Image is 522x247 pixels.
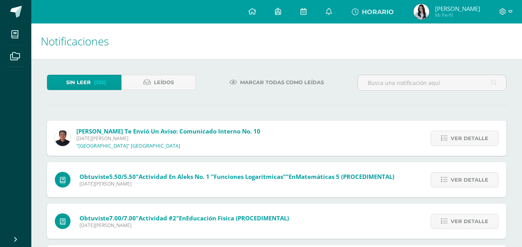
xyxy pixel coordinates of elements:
span: "Actividad #2" [136,214,179,222]
span: Matemáticas 5 (PROCEDIMENTAL) [296,173,394,180]
span: Ver detalle [451,131,488,146]
a: Sin leer(135) [47,75,121,90]
span: (135) [94,75,106,90]
span: [DATE][PERSON_NAME] [79,180,394,187]
span: 5.50/5.50 [109,173,136,180]
a: Marcar todas como leídas [220,75,334,90]
a: Leídos [121,75,196,90]
input: Busca una notificación aquí [358,75,506,90]
span: Educación Física (PROCEDIMENTAL) [186,214,289,222]
span: Ver detalle [451,214,488,229]
span: [DATE][PERSON_NAME] [76,135,260,142]
span: 7.00/7.00 [109,214,136,222]
span: [PERSON_NAME] te envió un aviso: Comunicado Interno No. 10 [76,127,260,135]
span: Obtuviste en [79,214,289,222]
span: [PERSON_NAME] [435,5,480,13]
span: [DATE][PERSON_NAME] [79,222,289,229]
span: Marcar todas como leídas [240,75,324,90]
span: "Actividad en Aleks No. 1 "Funciones Logarítmicas"" [136,173,289,180]
span: HORARIO [362,8,394,16]
span: Mi Perfil [435,12,480,18]
p: "[GEOGRAPHIC_DATA]" [GEOGRAPHIC_DATA] [76,143,180,149]
span: Sin leer [66,75,91,90]
span: Ver detalle [451,173,488,187]
span: Notificaciones [41,34,109,49]
span: Obtuviste en [79,173,394,180]
img: eff8bfa388aef6dbf44d967f8e9a2edc.png [55,130,70,146]
span: Leídos [154,75,174,90]
img: 3ab4b2b84272e6d27f1a9a1c5ffcc655.png [414,4,429,20]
